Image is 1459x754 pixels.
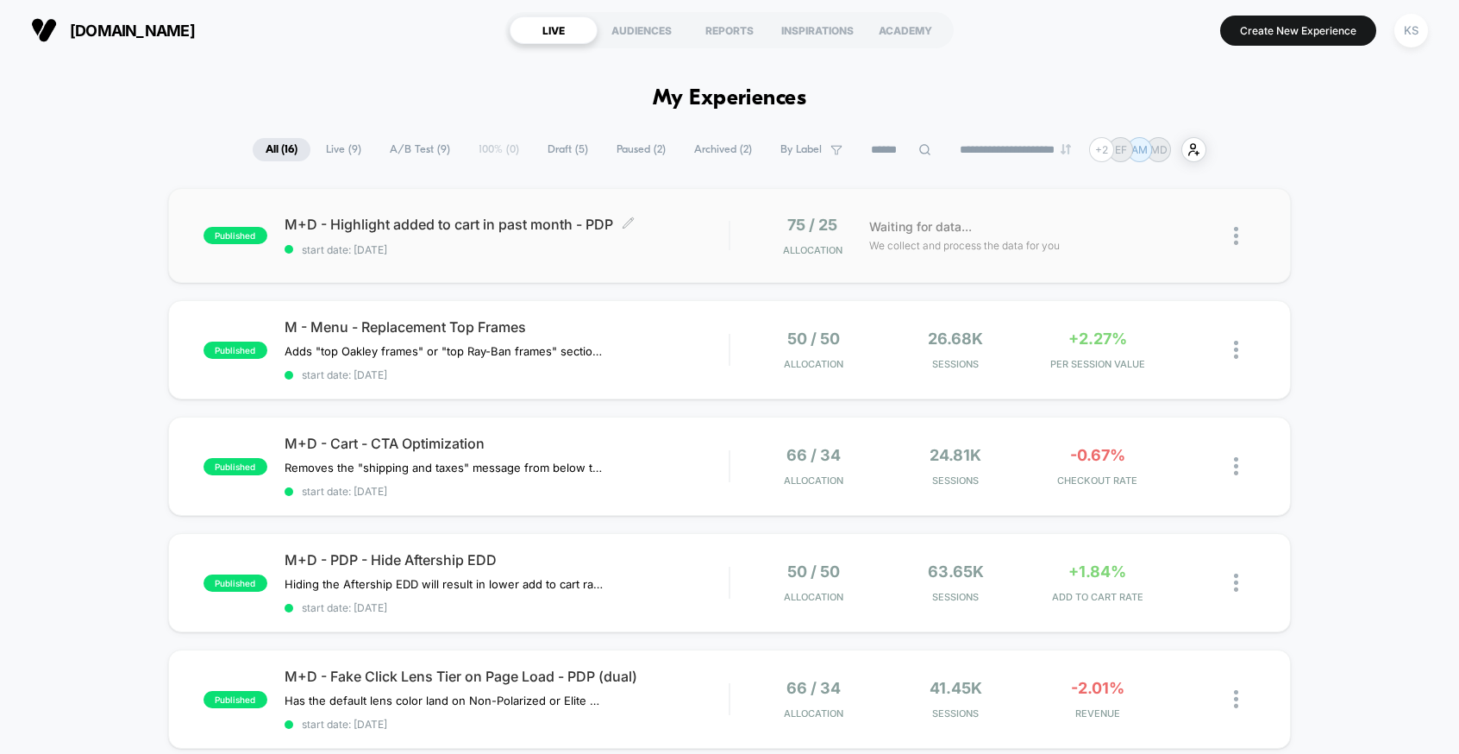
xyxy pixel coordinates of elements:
div: AUDIENCES [598,16,686,44]
img: close [1234,574,1238,592]
img: close [1234,690,1238,708]
p: EF [1115,143,1127,156]
span: Sessions [889,707,1022,719]
span: 26.68k [928,330,983,348]
span: M - Menu - Replacement Top Frames [285,318,729,336]
span: Sessions [889,358,1022,370]
img: Visually logo [31,17,57,43]
span: 50 / 50 [787,330,840,348]
span: +2.27% [1068,330,1127,348]
img: close [1234,341,1238,359]
span: Live ( 9 ) [313,138,374,161]
span: Sessions [889,591,1022,603]
span: published [204,575,267,592]
div: REPORTS [686,16,773,44]
span: published [204,691,267,708]
span: M+D - Cart - CTA Optimization [285,435,729,452]
div: + 2 [1089,137,1114,162]
span: We collect and process the data for you [869,237,1060,254]
span: start date: [DATE] [285,485,729,498]
span: REVENUE [1031,707,1164,719]
span: Allocation [784,474,843,487]
span: -0.67% [1070,446,1125,464]
span: start date: [DATE] [285,601,729,614]
span: Archived ( 2 ) [681,138,765,161]
span: Allocation [784,707,843,719]
span: [DOMAIN_NAME] [70,22,195,40]
span: ADD TO CART RATE [1031,591,1164,603]
button: KS [1389,13,1433,48]
span: PER SESSION VALUE [1031,358,1164,370]
span: Removes the "shipping and taxes" message from below the CTA and replaces it with message about re... [285,461,604,474]
div: ACADEMY [861,16,949,44]
span: A/B Test ( 9 ) [377,138,463,161]
span: Has the default lens color land on Non-Polarized or Elite Polarized to see if that performs bette... [285,694,604,707]
button: Create New Experience [1220,16,1376,46]
span: published [204,227,267,244]
span: Waiting for data... [869,217,972,236]
span: By Label [780,143,822,156]
span: 75 / 25 [787,216,837,234]
span: Draft ( 5 ) [535,138,601,161]
span: All ( 16 ) [253,138,310,161]
span: Sessions [889,474,1022,487]
span: Paused ( 2 ) [604,138,679,161]
span: Allocation [784,591,843,603]
img: close [1234,457,1238,475]
span: CHECKOUT RATE [1031,474,1164,487]
span: 66 / 34 [786,446,841,464]
span: Allocation [783,244,842,256]
span: published [204,342,267,359]
span: start date: [DATE] [285,718,729,731]
p: MD [1150,143,1168,156]
img: close [1234,227,1238,245]
span: M+D - Fake Click Lens Tier on Page Load - PDP (dual) [285,668,729,685]
span: 66 / 34 [786,679,841,697]
span: 63.65k [928,562,984,581]
span: published [204,458,267,475]
span: M+D - Highlight added to cart in past month - PDP [285,216,729,233]
span: 50 / 50 [787,562,840,581]
span: Allocation [784,358,843,370]
h1: My Experiences [653,86,807,111]
span: +1.84% [1068,562,1126,581]
p: AM [1131,143,1148,156]
button: [DOMAIN_NAME] [26,16,200,44]
div: INSPIRATIONS [773,16,861,44]
div: KS [1394,14,1428,47]
span: 24.81k [930,446,981,464]
div: LIVE [510,16,598,44]
span: Hiding the Aftership EDD will result in lower add to cart rate and conversion rate [285,577,604,591]
span: Adds "top Oakley frames" or "top Ray-Ban frames" section to replacement lenses for Oakley and Ray... [285,344,604,358]
span: start date: [DATE] [285,243,729,256]
span: -2.01% [1071,679,1124,697]
span: M+D - PDP - Hide Aftership EDD [285,551,729,569]
span: 41.45k [930,679,982,697]
span: start date: [DATE] [285,368,729,381]
img: end [1061,144,1071,154]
